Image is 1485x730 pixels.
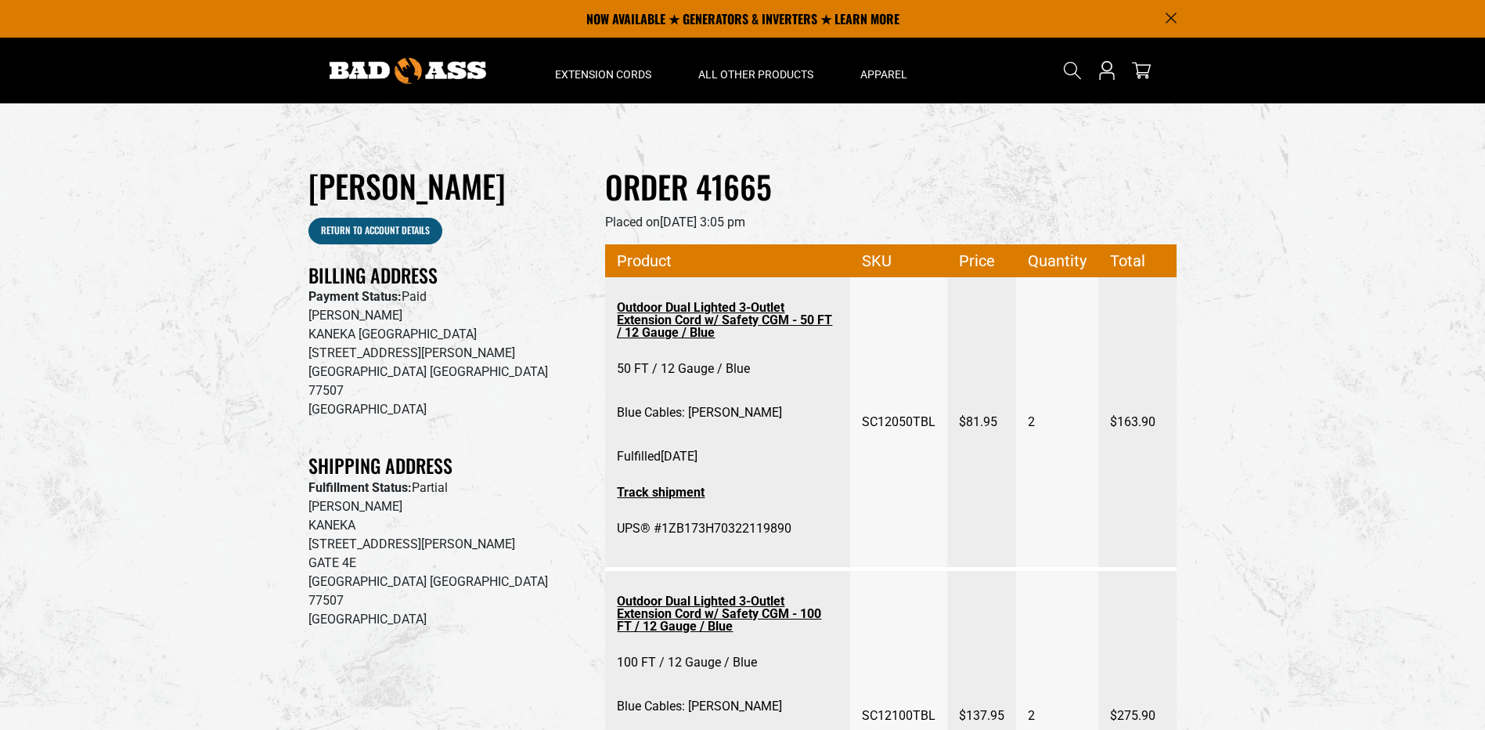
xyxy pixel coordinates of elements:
span: UPS® #1ZB173H70322119890 [617,507,791,551]
p: [PERSON_NAME] KANEKA [STREET_ADDRESS][PERSON_NAME] GATE 4E [GEOGRAPHIC_DATA] [GEOGRAPHIC_DATA] 77... [308,497,582,629]
a: Outdoor Dual Lighted 3-Outlet Extension Cord w/ Safety CGM - 50 FT / 12 Gauge / Blue [617,294,838,347]
span: Quantity [1028,245,1087,276]
span: Price [959,245,1004,276]
span: Extension Cords [555,67,651,81]
span: $81.95 [959,400,997,444]
span: SKU [862,245,935,276]
a: Outdoor Dual Lighted 3-Outlet Extension Cord w/ Safety CGM - 100 FT / 12 Gauge / Blue [617,587,838,641]
summary: Apparel [837,38,931,103]
strong: Fulfillment Status: [308,480,412,495]
p: [PERSON_NAME] KANEKA [GEOGRAPHIC_DATA] [STREET_ADDRESS][PERSON_NAME] [GEOGRAPHIC_DATA] [GEOGRAPHI... [308,306,582,419]
p: Placed on [605,213,1177,232]
p: Paid [308,287,582,306]
p: Partial [308,479,582,497]
span: Total [1110,245,1165,276]
a: Track shipment [617,479,838,507]
strong: Payment Status: [308,289,402,304]
a: Return to Account details [308,218,442,244]
summary: All Other Products [675,38,837,103]
span: Blue Cables: [PERSON_NAME] [617,391,782,435]
h2: Billing Address [308,263,582,287]
summary: Extension Cords [532,38,675,103]
span: SC12050TBL [862,400,935,444]
span: 100 FT / 12 Gauge / Blue [617,641,757,685]
summary: Search [1060,58,1085,83]
h2: Order 41665 [605,166,1177,207]
span: All Other Products [698,67,813,81]
img: Bad Ass Extension Cords [330,58,486,84]
time: [DATE] 3:05 pm [660,215,745,229]
time: [DATE] [661,449,697,464]
span: Apparel [860,67,907,81]
span: $163.90 [1110,400,1155,444]
span: 50 FT / 12 Gauge / Blue [617,347,750,391]
span: Product [617,245,838,276]
h1: [PERSON_NAME] [308,166,582,205]
h2: Shipping Address [308,454,582,478]
span: Fulfilled [617,435,697,479]
span: Blue Cables: [PERSON_NAME] [617,685,782,728]
span: 2 [1028,400,1035,444]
